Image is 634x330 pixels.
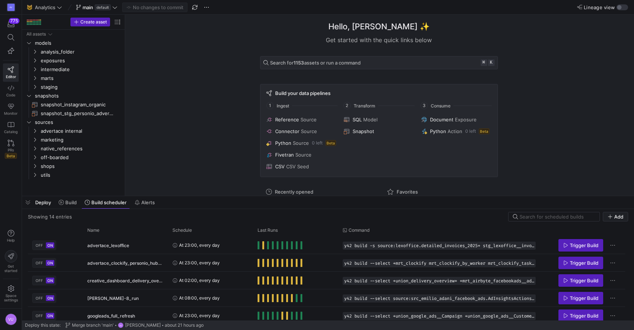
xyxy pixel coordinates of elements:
a: snapshot_instagram_organic​​​​​​​ [25,100,122,109]
span: utils [41,171,121,179]
a: PRsBeta [3,137,19,162]
span: At 23:00, every day [179,254,220,271]
button: Trigger Build [558,257,603,269]
span: CSV [275,164,285,169]
button: Help [3,227,19,246]
div: Press SPACE to select this row. [25,162,122,170]
button: CSVCSV Seed [265,162,338,171]
span: Create asset [80,19,107,25]
div: Get started with the quick links below [260,36,498,44]
div: AV [7,4,15,11]
span: 🐱 [27,5,32,10]
span: intermediate [41,65,121,74]
span: Lineage view [584,4,615,10]
span: snapshots [35,92,121,100]
div: VU [5,313,17,325]
span: ON [47,313,53,318]
button: ConnectorSource [265,127,338,136]
span: models [35,39,121,47]
button: Snapshot [342,127,415,136]
button: 🐱Analytics [25,3,64,12]
span: Source [295,152,311,158]
span: At 02:00, every day [179,272,220,289]
span: y42 build --select +union_google_ads__Campaign +union_google_ads__Customer --full-refresh --exclu... [344,313,534,319]
span: Analytics [35,4,55,10]
div: Press SPACE to select this row. [25,56,122,65]
span: Model [363,117,378,122]
span: Schedule [172,228,192,233]
span: OFF [36,296,43,300]
div: Press SPACE to select this row. [28,307,625,324]
span: y42 build --select +union_delivery_overview+ +mrt_airbyte_facebookads__ads_and_creatives_by_ad_id... [344,278,534,283]
span: snapshot_stg_personio_advertace__employees​​​​​​​ [41,109,113,118]
button: Trigger Build [558,309,603,322]
span: CSV Seed [286,164,309,169]
a: AV [3,1,19,14]
div: VU [118,322,124,328]
a: Spacesettings [3,282,19,305]
span: native_references [41,144,121,153]
span: Build [65,199,77,205]
span: Beta [479,128,489,134]
span: At 23:00, every day [179,236,220,254]
span: Connector [275,128,299,134]
span: Trigger Build [570,295,598,301]
div: Press SPACE to select this row. [25,91,122,100]
button: Add [603,212,628,221]
a: snapshot_stg_personio_advertace__employees​​​​​​​ [25,109,122,118]
span: Recently opened [275,189,313,195]
button: VU [3,312,19,327]
span: ON [47,278,53,283]
span: Document [430,117,453,122]
button: Create asset [70,18,110,26]
span: [PERSON_NAME]-8_run [87,290,139,307]
span: At 23:00, every day [179,307,220,324]
span: Snapshot [353,128,374,134]
a: Editor [3,63,19,82]
button: Trigger Build [558,239,603,252]
span: creative_dashboard_delivery_overview [87,272,164,289]
a: Catalog [3,118,19,137]
span: advertace internal [41,127,121,135]
button: FivetranSource [265,150,338,159]
span: Catalog [4,129,18,134]
span: Source [293,140,309,146]
div: Press SPACE to select this row. [25,100,122,109]
span: off-boarded [41,153,121,162]
span: ON [47,261,53,265]
span: ON [47,243,53,247]
button: maindefault [74,3,119,12]
span: staging [41,83,121,91]
span: At 08:00, every day [179,289,220,307]
div: Press SPACE to select this row. [28,236,625,254]
span: Space settings [4,293,18,302]
span: Last Runs [258,228,278,233]
span: snapshot_instagram_organic​​​​​​​ [41,100,113,109]
h1: Hello, [PERSON_NAME] ✨ [328,21,430,33]
div: Press SPACE to select this row. [25,109,122,118]
span: Beta [5,153,17,159]
button: Merge branch 'main'VU[PERSON_NAME]about 21 hours ago [63,320,205,330]
span: 0 left [312,140,323,146]
button: 775 [3,18,19,31]
span: Trigger Build [570,242,598,248]
button: Build [55,196,80,209]
span: Trigger Build [570,313,598,319]
div: Press SPACE to select this row. [25,153,122,162]
input: Search for scheduled builds [520,214,595,220]
div: Press SPACE to select this row. [28,289,625,307]
span: Source [300,117,317,122]
span: Alerts [141,199,155,205]
strong: 1153 [294,60,304,66]
span: PRs [8,148,14,152]
button: PythonSource0 leftBeta [265,139,338,147]
span: Beta [325,140,336,146]
a: Monitor [3,100,19,118]
span: Name [87,228,99,233]
div: Press SPACE to select this row. [25,135,122,144]
div: Press SPACE to select this row. [25,30,122,38]
div: 775 [9,18,19,24]
span: advertace_lexoffice [87,237,129,254]
button: Search for1153assets or run a command⌘k [260,56,498,69]
span: Build scheduler [91,199,127,205]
